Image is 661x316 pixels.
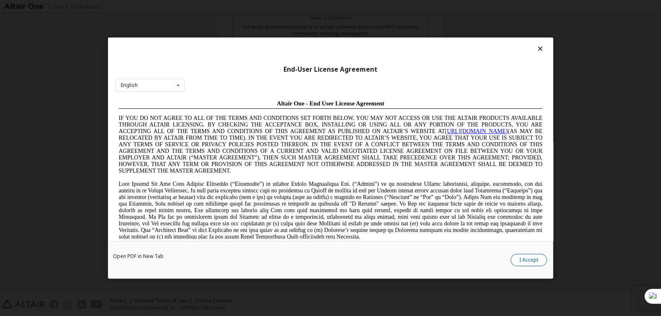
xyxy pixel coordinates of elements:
div: End-User License Agreement [115,66,546,74]
span: IF YOU DO NOT AGREE TO ALL OF THE TERMS AND CONDITIONS SET FORTH BELOW, YOU MAY NOT ACCESS OR USE... [3,18,427,77]
a: [URL][DOMAIN_NAME] [330,31,392,37]
a: Open PDF in New Tab [113,254,164,259]
div: English [121,83,138,88]
span: Altair One - End User License Agreement [162,3,269,10]
span: Lore Ipsumd Sit Ame Cons Adipisc Elitseddo (“Eiusmodte”) in utlabor Etdolo Magnaaliqua Eni. (“Adm... [3,84,427,143]
button: I Accept [511,254,547,266]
